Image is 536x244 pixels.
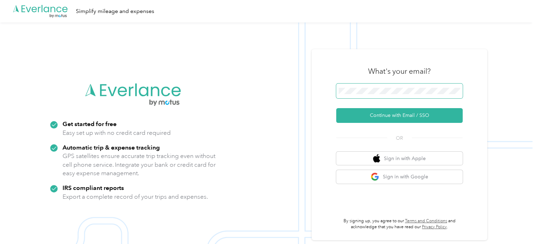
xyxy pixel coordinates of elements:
[336,170,463,184] button: google logoSign in with Google
[373,154,380,163] img: apple logo
[63,144,160,151] strong: Automatic trip & expense tracking
[422,224,447,230] a: Privacy Policy
[336,108,463,123] button: Continue with Email / SSO
[387,134,412,142] span: OR
[63,128,171,137] p: Easy set up with no credit card required
[63,184,124,191] strong: IRS compliant reports
[336,152,463,165] button: apple logoSign in with Apple
[63,152,216,178] p: GPS satellites ensure accurate trip tracking even without cell phone service. Integrate your bank...
[336,218,463,230] p: By signing up, you agree to our and acknowledge that you have read our .
[405,218,447,224] a: Terms and Conditions
[371,172,379,181] img: google logo
[76,7,154,16] div: Simplify mileage and expenses
[368,66,431,76] h3: What's your email?
[63,192,208,201] p: Export a complete record of your trips and expenses.
[63,120,117,127] strong: Get started for free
